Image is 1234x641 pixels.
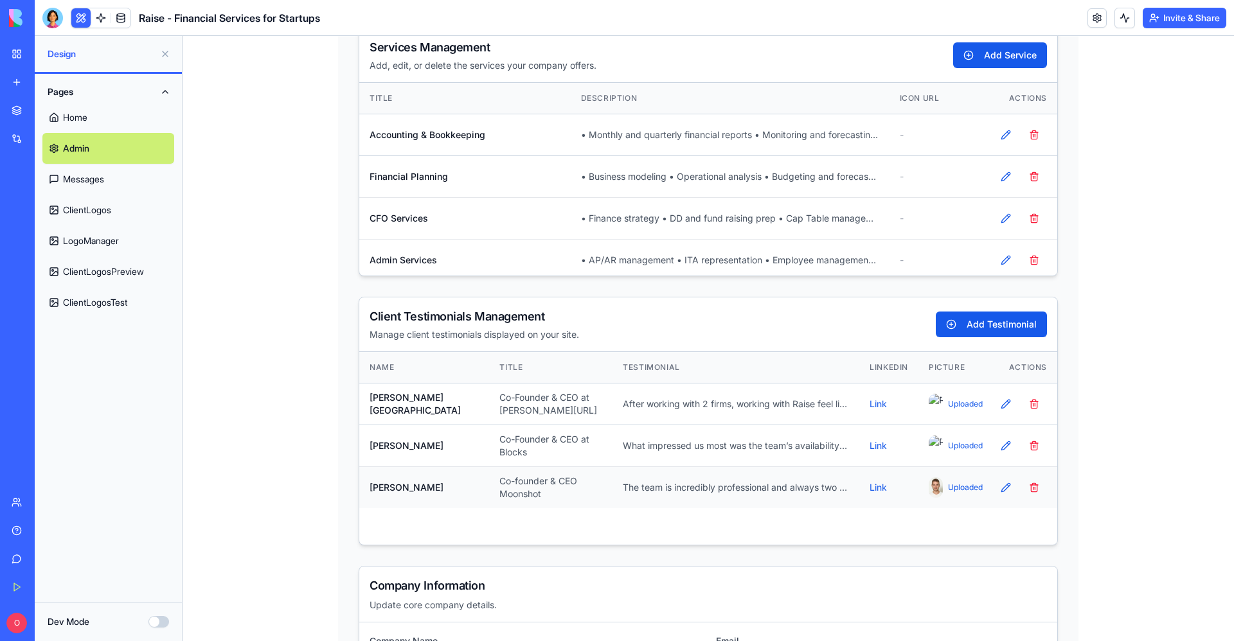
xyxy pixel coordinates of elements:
label: Dev Mode [48,615,89,628]
td: What impressed us most was the team’s availability and responsiveness. Their blend of professiona... [430,389,677,430]
a: Link [687,446,704,457]
td: [PERSON_NAME] [177,389,307,430]
td: Financial Planning [177,119,388,161]
th: Picture [736,316,800,347]
a: Link [687,362,704,373]
div: Client Testimonials Management [187,272,397,290]
img: Profile [746,441,760,462]
th: Testimonial [430,316,677,347]
a: ClientLogosPreview [42,256,174,287]
span: - [717,177,721,188]
label: Email [533,599,557,610]
a: LogoManager [42,225,174,256]
button: Add Service [771,6,864,32]
a: Home [42,102,174,133]
span: O [6,613,27,633]
div: Manage client testimonials displayed on your site. [187,292,397,305]
a: ClientLogos [42,195,174,225]
img: Profile [746,400,760,420]
span: - [717,135,721,146]
th: LinkedIn [677,316,736,347]
label: Company Name [187,599,255,610]
button: Invite & Share [1143,8,1226,28]
td: Admin Services [177,203,388,245]
td: • Monthly and quarterly financial reports • Monitoring and forecasting cash flow [388,78,707,119]
td: Co-Founder & CEO at [PERSON_NAME][URL] [307,347,430,389]
div: Update core company details. [187,563,864,575]
div: Add, edit, or delete the services your company offers. [187,23,414,36]
th: Name [177,316,307,347]
button: Pages [42,82,174,102]
th: Description [388,47,707,78]
td: • AP/AR management • ITA representation • Employee management • Ongoing administration [388,203,707,245]
td: [PERSON_NAME][GEOGRAPHIC_DATA] [177,347,307,389]
th: Icon URL [707,47,800,78]
span: - [717,93,721,104]
img: Profile [746,358,760,378]
img: logo [9,9,89,27]
div: Services Management [187,3,414,21]
button: Add Testimonial [753,276,864,301]
td: • Business modeling • Operational analysis • Budgeting and forecasting • Key financial metrics mo... [388,119,707,161]
a: ClientLogosTest [42,287,174,318]
td: The team is incredibly professional and always two steps ahead. everything is done with precision... [430,430,677,472]
span: Uploaded [765,405,790,415]
td: • Finance strategy • DD and fund raising prep • Cap Table management • Technology solutions imple... [388,161,707,203]
div: Company Information [187,541,864,559]
span: Raise - Financial Services for Startups [139,10,320,26]
th: Actions [800,47,875,78]
a: Link [687,404,704,415]
td: Accounting & Bookkeeping [177,78,388,119]
td: [PERSON_NAME] [177,430,307,472]
th: Title [307,316,430,347]
th: Title [177,47,388,78]
span: Uploaded [765,446,790,457]
td: Co-Founder & CEO at Blocks [307,389,430,430]
td: CFO Services [177,161,388,203]
td: Co-founder & CEO Moonshot [307,430,430,472]
span: Uploaded [765,363,790,373]
a: Admin [42,133,174,164]
th: Actions [800,316,875,347]
span: Design [48,48,155,60]
span: - [717,218,721,229]
a: Messages [42,164,174,195]
td: After working with 2 firms, working with Raise feel like adding a top-tier CFO firm to our team. ... [430,347,677,389]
